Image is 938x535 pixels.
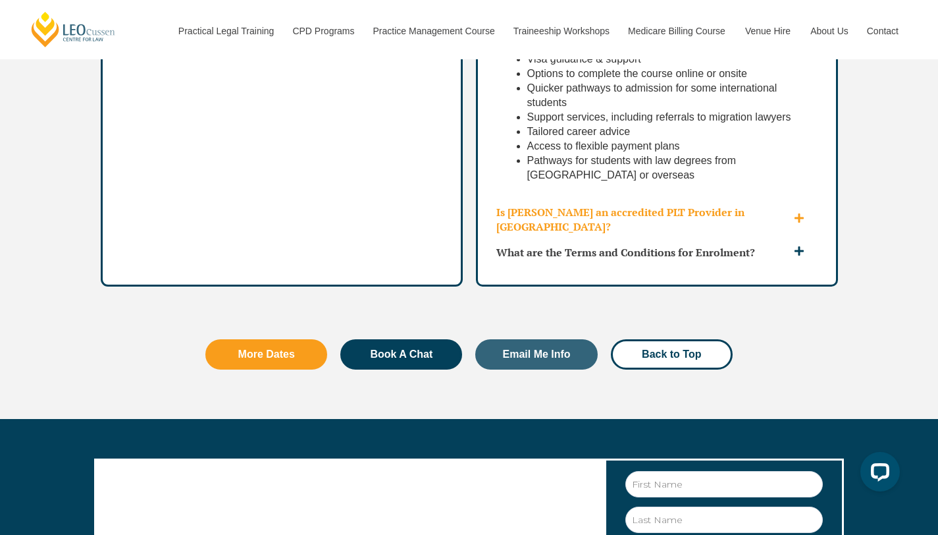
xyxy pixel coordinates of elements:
[857,3,908,59] a: Contact
[611,339,733,370] a: Back to Top
[282,3,363,59] a: CPD Programs
[503,349,571,360] span: Email Me Info
[496,205,791,234] h3: Is [PERSON_NAME] an accredited PLT Provider in [GEOGRAPHIC_DATA]?
[642,349,701,360] span: Back to Top
[527,139,813,154] li: Access to flexible payment plans
[475,339,597,370] a: Email Me Info
[850,447,905,502] iframe: LiveChat chat widget
[625,471,823,497] input: First Name
[625,507,823,533] input: Last Name
[527,154,813,183] li: Pathways for students with law degrees from [GEOGRAPHIC_DATA] or overseas
[527,81,813,110] li: Quicker pathways to admission for some international students
[527,67,813,81] li: Options to complete the course online or onsite
[618,3,735,59] a: Medicare Billing Course
[527,110,813,125] li: Support services, including referrals to migration lawyers
[735,3,800,59] a: Venue Hire
[169,3,283,59] a: Practical Legal Training
[205,339,327,370] a: More Dates
[363,3,504,59] a: Practice Management Course
[30,11,117,48] a: [PERSON_NAME] Centre for Law
[800,3,857,59] a: About Us
[496,245,791,260] h3: What are the Terms and Conditions for Enrolment?
[238,349,295,360] span: More Dates
[527,125,813,139] li: Tailored career advice
[370,349,432,360] span: Book A Chat
[340,339,462,370] a: Book A Chat
[504,3,618,59] a: Traineeship Workshops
